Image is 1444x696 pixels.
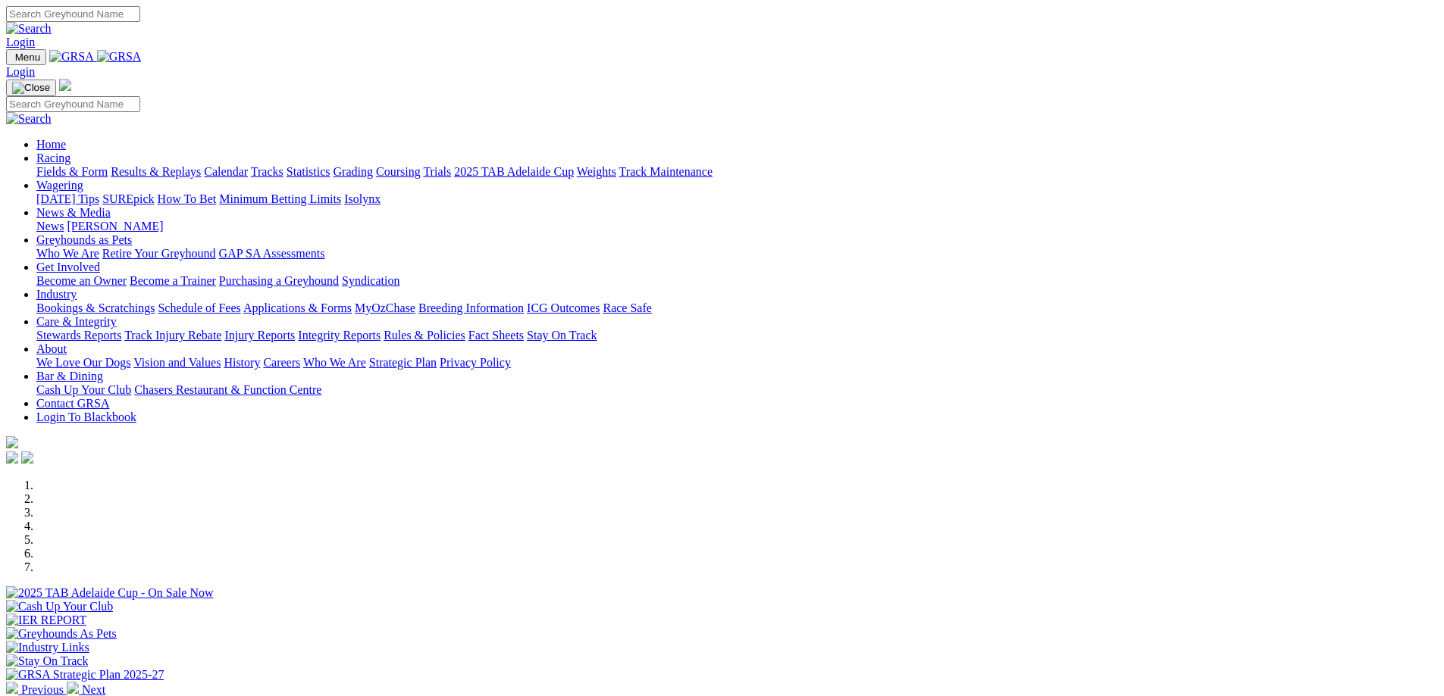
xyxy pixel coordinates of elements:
div: Racing [36,165,1438,179]
a: Become a Trainer [130,274,216,287]
img: chevron-left-pager-white.svg [6,682,18,694]
a: Racing [36,151,70,164]
a: History [224,356,260,369]
a: Breeding Information [418,301,524,314]
a: Fact Sheets [468,329,524,342]
div: About [36,356,1438,370]
img: logo-grsa-white.png [59,79,71,91]
a: [PERSON_NAME] [67,220,163,233]
button: Toggle navigation [6,80,56,96]
a: News [36,220,64,233]
span: Next [82,683,105,696]
a: ICG Outcomes [527,301,600,314]
a: Become an Owner [36,274,127,287]
img: Cash Up Your Club [6,600,113,613]
a: Fields & Form [36,165,108,178]
a: Bookings & Scratchings [36,301,155,314]
a: Statistics [287,165,330,178]
img: Greyhounds As Pets [6,627,117,641]
div: Industry [36,301,1438,315]
a: Schedule of Fees [158,301,240,314]
span: Menu [15,51,40,63]
img: IER REPORT [6,613,86,627]
a: Results & Replays [111,165,201,178]
a: Get Involved [36,261,100,273]
img: twitter.svg [21,451,33,463]
a: Stewards Reports [36,329,121,342]
a: Login [6,36,35,48]
a: Track Maintenance [619,165,713,178]
img: Stay On Track [6,654,88,668]
img: GRSA [97,50,142,64]
a: Syndication [342,274,399,287]
a: Privacy Policy [440,356,511,369]
a: Trials [423,165,451,178]
a: Calendar [204,165,248,178]
a: GAP SA Assessments [219,247,325,260]
a: Vision and Values [133,356,221,369]
a: Login [6,65,35,78]
a: Who We Are [36,247,99,260]
a: Track Injury Rebate [124,329,221,342]
a: Care & Integrity [36,315,117,328]
a: About [36,342,67,355]
a: Isolynx [344,192,381,205]
a: Bar & Dining [36,370,103,382]
a: Previous [6,683,67,696]
a: Race Safe [603,301,651,314]
a: [DATE] Tips [36,192,99,205]
a: How To Bet [158,192,217,205]
a: Next [67,683,105,696]
img: chevron-right-pager-white.svg [67,682,79,694]
img: Industry Links [6,641,89,654]
a: Retire Your Greyhound [102,247,216,260]
input: Search [6,96,140,112]
a: Careers [263,356,300,369]
a: Stay On Track [527,329,597,342]
a: Integrity Reports [298,329,381,342]
div: News & Media [36,220,1438,233]
a: Industry [36,288,77,301]
img: logo-grsa-white.png [6,436,18,448]
a: Cash Up Your Club [36,383,131,396]
a: Weights [577,165,616,178]
div: Get Involved [36,274,1438,288]
img: GRSA [49,50,94,64]
a: Minimum Betting Limits [219,192,341,205]
a: Applications & Forms [243,301,352,314]
a: News & Media [36,206,111,219]
img: Search [6,22,52,36]
div: Greyhounds as Pets [36,247,1438,261]
a: Purchasing a Greyhound [219,274,339,287]
a: Rules & Policies [384,329,465,342]
a: SUREpick [102,192,154,205]
a: 2025 TAB Adelaide Cup [454,165,574,178]
button: Toggle navigation [6,49,46,65]
a: Strategic Plan [369,356,437,369]
a: Grading [334,165,373,178]
a: Greyhounds as Pets [36,233,132,246]
img: Close [12,82,50,94]
div: Bar & Dining [36,383,1438,397]
a: Login To Blackbook [36,410,136,423]
img: Search [6,112,52,126]
div: Wagering [36,192,1438,206]
a: We Love Our Dogs [36,356,130,369]
a: Home [36,138,66,151]
a: Wagering [36,179,83,192]
a: Who We Are [303,356,366,369]
a: Chasers Restaurant & Function Centre [134,383,321,396]
a: Coursing [376,165,421,178]
a: MyOzChase [355,301,415,314]
a: Tracks [251,165,283,178]
a: Contact GRSA [36,397,109,410]
a: Injury Reports [224,329,295,342]
input: Search [6,6,140,22]
img: facebook.svg [6,451,18,463]
div: Care & Integrity [36,329,1438,342]
img: 2025 TAB Adelaide Cup - On Sale Now [6,586,214,600]
span: Previous [21,683,64,696]
img: GRSA Strategic Plan 2025-27 [6,668,164,682]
